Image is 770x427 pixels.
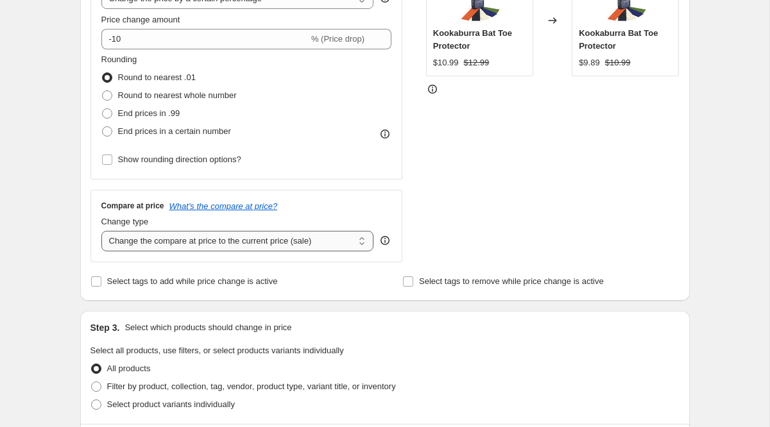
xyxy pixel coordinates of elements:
[419,276,604,286] span: Select tags to remove while price change is active
[169,201,278,211] button: What's the compare at price?
[107,276,278,286] span: Select tags to add while price change is active
[101,54,137,64] span: Rounding
[90,346,344,355] span: Select all products, use filters, or select products variants individually
[579,28,658,51] span: Kookaburra Bat Toe Protector
[124,321,291,334] p: Select which products should change in price
[433,28,512,51] span: Kookaburra Bat Toe Protector
[118,126,231,136] span: End prices in a certain number
[101,15,180,24] span: Price change amount
[379,234,391,247] div: help
[107,381,396,391] span: Filter by product, collection, tag, vendor, product type, variant title, or inventory
[90,321,120,334] h2: Step 3.
[464,58,490,67] span: $12.99
[101,29,309,49] input: -15
[311,34,364,44] span: % (Price drop)
[118,155,241,164] span: Show rounding direction options?
[101,217,149,226] span: Change type
[118,108,180,118] span: End prices in .99
[118,72,196,82] span: Round to nearest .01
[107,364,151,373] span: All products
[433,58,459,67] span: $10.99
[101,201,164,211] h3: Compare at price
[107,399,235,409] span: Select product variants individually
[579,58,600,67] span: $9.89
[118,90,237,100] span: Round to nearest whole number
[605,58,631,67] span: $10.99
